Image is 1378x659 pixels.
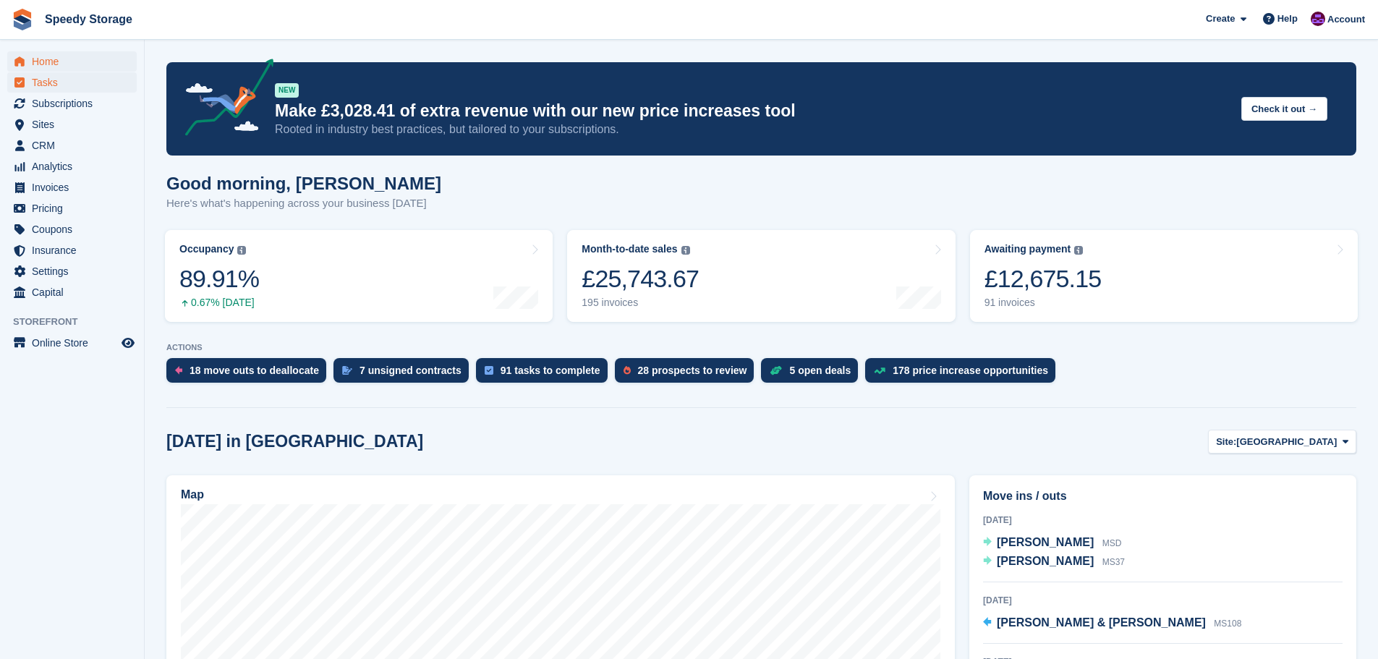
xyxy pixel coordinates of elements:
[7,333,137,353] a: menu
[983,534,1121,553] a: [PERSON_NAME] MSD
[166,432,423,451] h2: [DATE] in [GEOGRAPHIC_DATA]
[770,365,782,375] img: deal-1b604bf984904fb50ccaf53a9ad4b4a5d6e5aea283cecdc64d6e3604feb123c2.svg
[179,297,259,309] div: 0.67% [DATE]
[1208,430,1356,454] button: Site: [GEOGRAPHIC_DATA]
[984,297,1102,309] div: 91 invoices
[7,156,137,177] a: menu
[179,243,234,255] div: Occupancy
[32,240,119,260] span: Insurance
[476,358,615,390] a: 91 tasks to complete
[638,365,747,376] div: 28 prospects to review
[32,51,119,72] span: Home
[173,59,274,141] img: price-adjustments-announcement-icon-8257ccfd72463d97f412b2fc003d46551f7dbcb40ab6d574587a9cd5c0d94...
[32,93,119,114] span: Subscriptions
[997,555,1094,567] span: [PERSON_NAME]
[1206,12,1235,26] span: Create
[997,616,1206,629] span: [PERSON_NAME] & [PERSON_NAME]
[865,358,1063,390] a: 178 price increase opportunities
[32,156,119,177] span: Analytics
[32,177,119,197] span: Invoices
[1277,12,1298,26] span: Help
[1214,618,1241,629] span: MS108
[7,177,137,197] a: menu
[567,230,955,322] a: Month-to-date sales £25,743.67 195 invoices
[7,282,137,302] a: menu
[7,72,137,93] a: menu
[32,198,119,218] span: Pricing
[166,174,441,193] h1: Good morning, [PERSON_NAME]
[32,114,119,135] span: Sites
[39,7,138,31] a: Speedy Storage
[681,246,690,255] img: icon-info-grey-7440780725fd019a000dd9b08b2336e03edf1995a4989e88bcd33f0948082b44.svg
[983,594,1343,607] div: [DATE]
[1327,12,1365,27] span: Account
[32,135,119,156] span: CRM
[1102,538,1122,548] span: MSD
[7,135,137,156] a: menu
[7,198,137,218] a: menu
[32,261,119,281] span: Settings
[983,488,1343,505] h2: Move ins / outs
[874,367,885,374] img: price_increase_opportunities-93ffe204e8149a01c8c9dc8f82e8f89637d9d84a8eef4429ea346261dce0b2c0.svg
[7,261,137,281] a: menu
[179,264,259,294] div: 89.91%
[342,366,352,375] img: contract_signature_icon-13c848040528278c33f63329250d36e43548de30e8caae1d1a13099fd9432cc5.svg
[582,264,699,294] div: £25,743.67
[983,614,1241,633] a: [PERSON_NAME] & [PERSON_NAME] MS108
[615,358,762,390] a: 28 prospects to review
[624,366,631,375] img: prospect-51fa495bee0391a8d652442698ab0144808aea92771e9ea1ae160a38d050c398.svg
[275,122,1230,137] p: Rooted in industry best practices, but tailored to your subscriptions.
[761,358,865,390] a: 5 open deals
[7,51,137,72] a: menu
[32,333,119,353] span: Online Store
[175,366,182,375] img: move_outs_to_deallocate_icon-f764333ba52eb49d3ac5e1228854f67142a1ed5810a6f6cc68b1a99e826820c5.svg
[12,9,33,30] img: stora-icon-8386f47178a22dfd0bd8f6a31ec36ba5ce8667c1dd55bd0f319d3a0aa187defe.svg
[119,334,137,352] a: Preview store
[984,243,1071,255] div: Awaiting payment
[984,264,1102,294] div: £12,675.15
[7,240,137,260] a: menu
[166,343,1356,352] p: ACTIONS
[582,297,699,309] div: 195 invoices
[582,243,677,255] div: Month-to-date sales
[13,315,144,329] span: Storefront
[983,553,1125,571] a: [PERSON_NAME] MS37
[190,365,319,376] div: 18 move outs to deallocate
[32,282,119,302] span: Capital
[1236,435,1337,449] span: [GEOGRAPHIC_DATA]
[1074,246,1083,255] img: icon-info-grey-7440780725fd019a000dd9b08b2336e03edf1995a4989e88bcd33f0948082b44.svg
[893,365,1048,376] div: 178 price increase opportunities
[1102,557,1125,567] span: MS37
[789,365,851,376] div: 5 open deals
[7,219,137,239] a: menu
[165,230,553,322] a: Occupancy 89.91% 0.67% [DATE]
[32,219,119,239] span: Coupons
[7,114,137,135] a: menu
[970,230,1358,322] a: Awaiting payment £12,675.15 91 invoices
[501,365,600,376] div: 91 tasks to complete
[333,358,476,390] a: 7 unsigned contracts
[166,358,333,390] a: 18 move outs to deallocate
[275,83,299,98] div: NEW
[1241,97,1327,121] button: Check it out →
[275,101,1230,122] p: Make £3,028.41 of extra revenue with our new price increases tool
[997,536,1094,548] span: [PERSON_NAME]
[1311,12,1325,26] img: Dan Jackson
[32,72,119,93] span: Tasks
[485,366,493,375] img: task-75834270c22a3079a89374b754ae025e5fb1db73e45f91037f5363f120a921f8.svg
[7,93,137,114] a: menu
[166,195,441,212] p: Here's what's happening across your business [DATE]
[360,365,462,376] div: 7 unsigned contracts
[237,246,246,255] img: icon-info-grey-7440780725fd019a000dd9b08b2336e03edf1995a4989e88bcd33f0948082b44.svg
[983,514,1343,527] div: [DATE]
[1216,435,1236,449] span: Site:
[181,488,204,501] h2: Map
